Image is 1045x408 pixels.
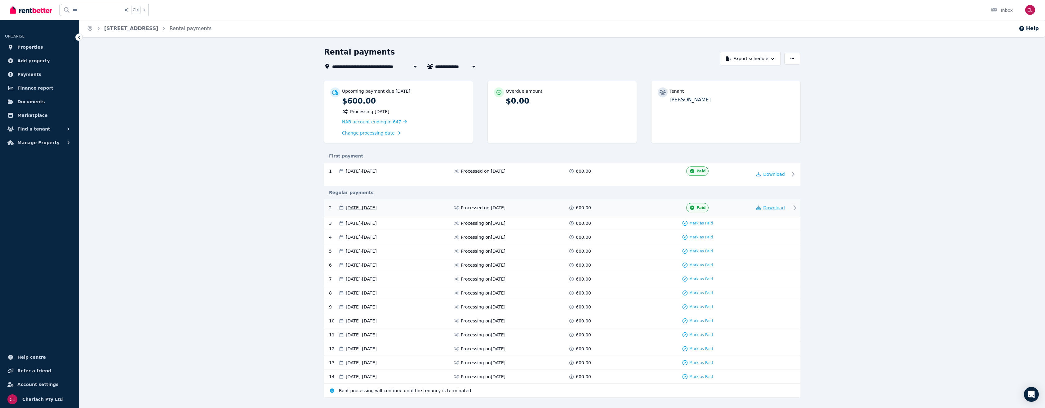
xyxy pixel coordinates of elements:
span: Processing on [DATE] [461,318,505,324]
a: Change processing date [342,130,400,136]
span: Documents [17,98,45,105]
span: 600.00 [576,234,591,240]
span: Manage Property [17,139,60,146]
span: Mark as Paid [689,290,713,295]
span: Processing on [DATE] [461,332,505,338]
span: [DATE] - [DATE] [346,290,377,296]
button: Download [756,171,785,177]
span: Add property [17,57,50,64]
div: 14 [329,374,338,380]
span: Paid [696,205,705,210]
div: 12 [329,346,338,352]
p: $0.00 [506,96,630,106]
span: Charlach Pty Ltd [22,396,63,403]
div: 10 [329,318,338,324]
span: Mark as Paid [689,235,713,240]
span: Properties [17,43,43,51]
span: Mark as Paid [689,374,713,379]
img: Charlach Pty Ltd [7,394,17,404]
button: Find a tenant [5,123,74,135]
a: Payments [5,68,74,81]
div: 13 [329,360,338,366]
span: 600.00 [576,360,591,366]
span: Processing on [DATE] [461,346,505,352]
span: [DATE] - [DATE] [346,168,377,174]
span: 600.00 [576,346,591,352]
span: Marketplace [17,112,47,119]
span: Processing on [DATE] [461,234,505,240]
span: Mark as Paid [689,318,713,323]
span: Paid [696,169,705,174]
a: Add property [5,55,74,67]
button: Help [1019,25,1039,32]
div: 1 [329,168,338,174]
span: Help centre [17,353,46,361]
span: 600.00 [576,332,591,338]
span: Mark as Paid [689,360,713,365]
span: [DATE] - [DATE] [346,304,377,310]
span: Mark as Paid [689,277,713,282]
span: [DATE] - [DATE] [346,248,377,254]
span: 600.00 [576,276,591,282]
span: [DATE] - [DATE] [346,318,377,324]
span: [DATE] - [DATE] [346,220,377,226]
nav: Breadcrumb [79,20,219,37]
span: 600.00 [576,205,591,211]
span: 600.00 [576,248,591,254]
span: Processing on [DATE] [461,220,505,226]
span: [DATE] - [DATE] [346,374,377,380]
span: 600.00 [576,304,591,310]
span: Processed on [DATE] [461,168,505,174]
button: Export schedule [720,52,781,65]
span: Mark as Paid [689,346,713,351]
a: Marketplace [5,109,74,122]
a: Help centre [5,351,74,363]
span: 600.00 [576,168,591,174]
p: $600.00 [342,96,467,106]
span: Processing on [DATE] [461,248,505,254]
span: [DATE] - [DATE] [346,360,377,366]
span: 600.00 [576,290,591,296]
span: Finance report [17,84,53,92]
a: [STREET_ADDRESS] [104,25,158,31]
div: First payment [324,153,800,159]
a: Account settings [5,378,74,391]
img: Charlach Pty Ltd [1025,5,1035,15]
span: Download [763,172,785,177]
span: [DATE] - [DATE] [346,205,377,211]
span: Download [763,205,785,210]
span: Processing on [DATE] [461,290,505,296]
h1: Rental payments [324,47,395,57]
span: ORGANISE [5,34,24,38]
span: NAB account ending in 647 [342,119,401,124]
span: Change processing date [342,130,395,136]
div: 9 [329,304,338,310]
span: Processing on [DATE] [461,360,505,366]
span: [DATE] - [DATE] [346,332,377,338]
span: 600.00 [576,318,591,324]
span: Mark as Paid [689,249,713,254]
span: Mark as Paid [689,263,713,268]
div: Open Intercom Messenger [1024,387,1039,402]
span: Mark as Paid [689,304,713,309]
span: Processing [DATE] [350,109,389,115]
button: Manage Property [5,136,74,149]
span: [DATE] - [DATE] [346,234,377,240]
span: Mark as Paid [689,332,713,337]
span: k [143,7,145,12]
span: Processing on [DATE] [461,304,505,310]
span: Processing on [DATE] [461,374,505,380]
div: Regular payments [324,189,800,196]
a: Finance report [5,82,74,94]
span: [DATE] - [DATE] [346,346,377,352]
span: 600.00 [576,374,591,380]
button: Download [756,205,785,211]
span: Processing on [DATE] [461,276,505,282]
span: Rent processing will continue until the tenancy is terminated [339,388,471,394]
div: 7 [329,276,338,282]
a: Documents [5,95,74,108]
a: Properties [5,41,74,53]
div: 3 [329,220,338,226]
div: Inbox [991,7,1013,13]
span: Processing on [DATE] [461,262,505,268]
